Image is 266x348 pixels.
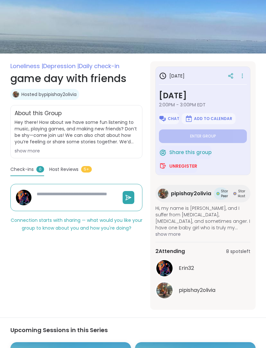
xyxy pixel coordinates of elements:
a: pipishay2oliviapipishay2olivia [155,282,250,300]
span: 2:00PM - 3:00PM EDT [159,102,247,108]
a: Erin32Erin32 [155,259,250,278]
span: Hi, my name is [PERSON_NAME], and I suffer from [MEDICAL_DATA], [MEDICAL_DATA], and sometimes ang... [155,205,250,231]
span: Check-ins [10,166,34,173]
img: ShareWell Logomark [159,149,167,157]
button: Share this group [159,146,212,160]
span: Host Reviews [49,166,79,173]
span: Connection starts with sharing — what would you like your group to know about you and how you're ... [11,217,142,232]
span: Chat [168,116,179,122]
span: 2 Attending [155,248,185,256]
div: show more [15,148,138,154]
span: Star Host [238,189,245,199]
img: pipishay2olivia [13,91,19,98]
span: 8 spots left [226,248,250,255]
img: ShareWell Logomark [159,115,166,123]
button: Add to Calendar [182,114,236,125]
button: Enter group [159,130,247,143]
img: ShareWell Logomark [185,115,193,123]
img: ShareWell Logomark [159,162,167,170]
img: Erin32 [156,260,173,277]
span: Enter group [190,134,216,139]
span: Depression | [43,62,79,70]
span: Erin32 [179,265,194,272]
span: Daily check-in [79,62,119,70]
span: Share this group [169,149,212,157]
span: pipishay2olivia [179,287,215,294]
h1: game day with friends [10,71,142,87]
img: Star Host [233,192,236,196]
img: pipishay2olivia [156,282,173,299]
span: Add to Calendar [194,116,232,122]
button: Chat [159,114,179,125]
h3: Upcoming Sessions in this Series [10,326,256,335]
span: Unregister [169,163,197,170]
span: pipishay2olivia [171,190,211,198]
span: Star Peer [221,189,228,199]
a: Hosted bypipishay2olivia [21,91,77,98]
button: Unregister [159,160,197,173]
h3: [DATE] [159,90,247,102]
img: Erin32 [16,190,31,206]
span: show more [155,231,250,238]
img: pipishay2olivia [158,189,168,199]
a: pipishay2oliviapipishay2oliviaStar PeerStar PeerStar HostStar Host [155,185,250,203]
span: 5+ [81,166,92,173]
span: Loneliness | [10,62,43,70]
img: Star Peer [216,192,220,196]
span: 0 [36,166,44,173]
h2: About this Group [15,110,62,118]
h3: [DATE] [159,72,185,80]
span: Hey there! How about we have some fun listening to music, playing games, and making new friends? ... [15,119,138,145]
